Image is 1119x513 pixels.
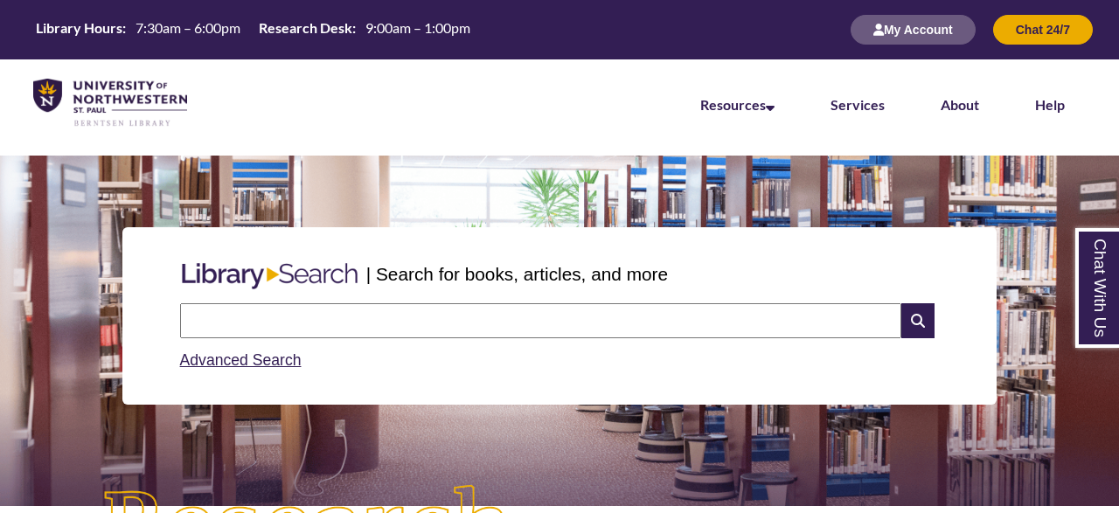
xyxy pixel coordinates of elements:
[136,19,240,36] span: 7:30am – 6:00pm
[851,22,976,37] a: My Account
[993,15,1093,45] button: Chat 24/7
[831,96,885,113] a: Services
[366,260,668,288] p: | Search for books, articles, and more
[851,15,976,45] button: My Account
[941,96,979,113] a: About
[993,22,1093,37] a: Chat 24/7
[700,96,775,113] a: Resources
[365,19,470,36] span: 9:00am – 1:00pm
[180,351,302,369] a: Advanced Search
[252,18,358,38] th: Research Desk:
[29,18,129,38] th: Library Hours:
[901,303,935,338] i: Search
[1035,96,1065,113] a: Help
[33,79,187,128] img: UNWSP Library Logo
[29,18,477,42] a: Hours Today
[29,18,477,40] table: Hours Today
[173,256,366,296] img: Libary Search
